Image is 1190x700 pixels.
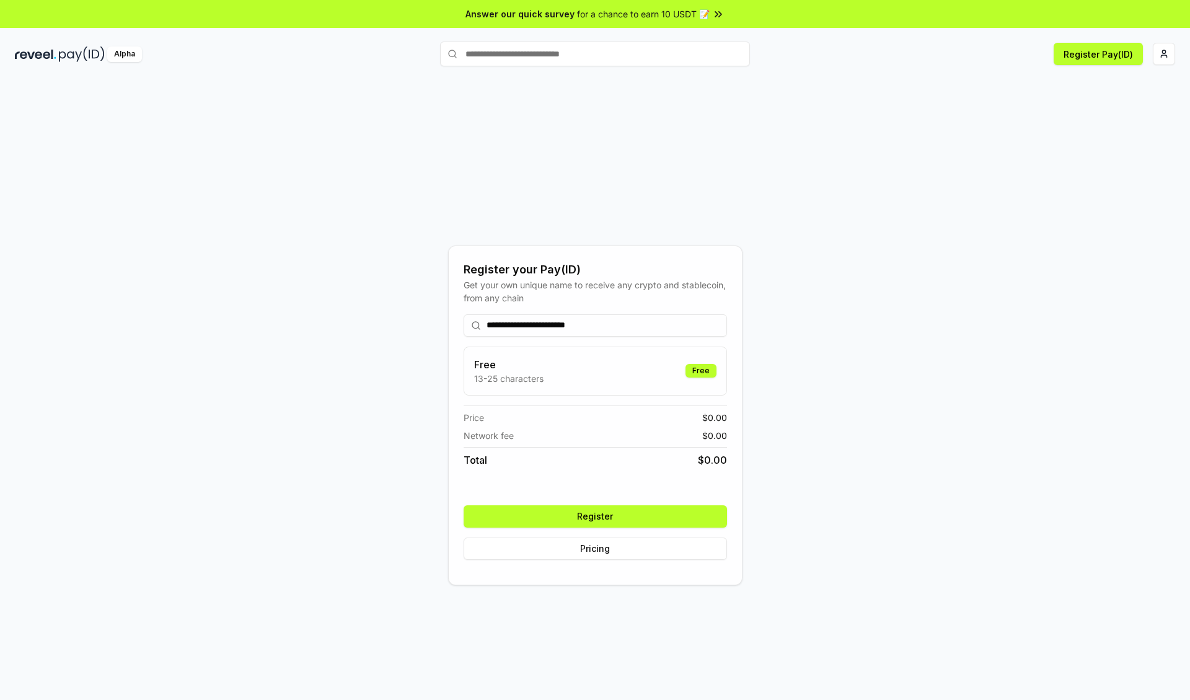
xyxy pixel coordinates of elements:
[59,47,105,62] img: pay_id
[464,429,514,442] span: Network fee
[698,453,727,467] span: $ 0.00
[577,7,710,20] span: for a chance to earn 10 USDT 📝
[464,505,727,528] button: Register
[15,47,56,62] img: reveel_dark
[702,411,727,424] span: $ 0.00
[702,429,727,442] span: $ 0.00
[464,453,487,467] span: Total
[1054,43,1143,65] button: Register Pay(ID)
[464,261,727,278] div: Register your Pay(ID)
[474,372,544,385] p: 13-25 characters
[464,538,727,560] button: Pricing
[685,364,716,378] div: Free
[464,278,727,304] div: Get your own unique name to receive any crypto and stablecoin, from any chain
[107,47,142,62] div: Alpha
[465,7,575,20] span: Answer our quick survey
[474,357,544,372] h3: Free
[464,411,484,424] span: Price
